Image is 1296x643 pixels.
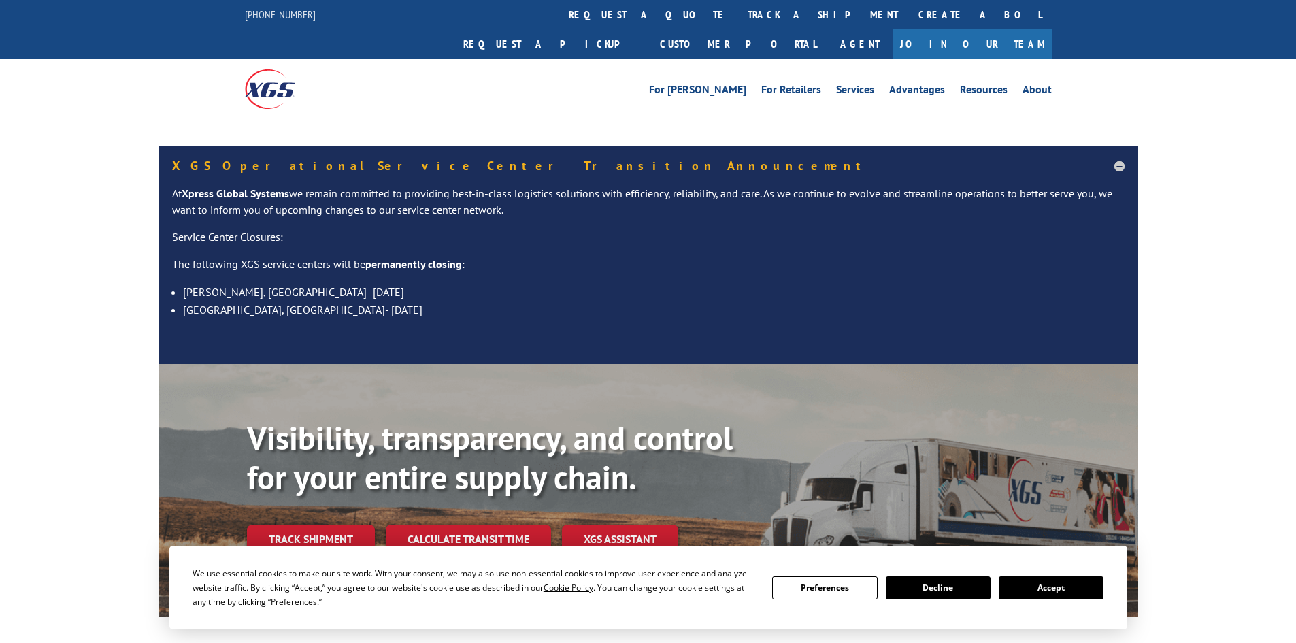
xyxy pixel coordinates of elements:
a: [PHONE_NUMBER] [245,7,316,21]
a: Calculate transit time [386,525,551,554]
a: For Retailers [761,84,821,99]
a: XGS ASSISTANT [562,525,678,554]
a: Services [836,84,874,99]
a: Advantages [889,84,945,99]
h5: XGS Operational Service Center Transition Announcement [172,160,1125,172]
u: Service Center Closures: [172,230,283,244]
div: Cookie Consent Prompt [169,546,1127,629]
p: At we remain committed to providing best-in-class logistics solutions with efficiency, reliabilit... [172,186,1125,229]
a: For [PERSON_NAME] [649,84,746,99]
strong: permanently closing [365,257,462,271]
a: Resources [960,84,1008,99]
button: Preferences [772,576,877,599]
li: [PERSON_NAME], [GEOGRAPHIC_DATA]- [DATE] [183,283,1125,301]
span: Preferences [271,596,317,608]
a: About [1023,84,1052,99]
button: Decline [886,576,991,599]
div: We use essential cookies to make our site work. With your consent, we may also use non-essential ... [193,566,756,609]
strong: Xpress Global Systems [182,186,289,200]
a: Request a pickup [453,29,650,59]
p: The following XGS service centers will be : [172,257,1125,284]
b: Visibility, transparency, and control for your entire supply chain. [247,416,733,498]
button: Accept [999,576,1103,599]
span: Cookie Policy [544,582,593,593]
a: Customer Portal [650,29,827,59]
a: Agent [827,29,893,59]
li: [GEOGRAPHIC_DATA], [GEOGRAPHIC_DATA]- [DATE] [183,301,1125,318]
a: Join Our Team [893,29,1052,59]
a: Track shipment [247,525,375,553]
